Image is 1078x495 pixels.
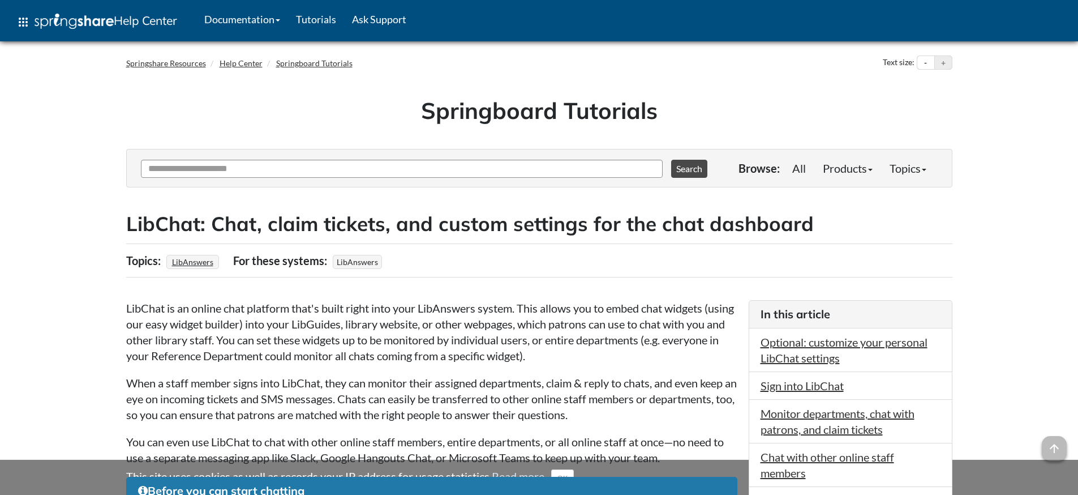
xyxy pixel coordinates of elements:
a: arrow_upward [1042,437,1067,451]
p: LibChat is an online chat platform that's built right into your LibAnswers system. This allows yo... [126,300,737,364]
button: Decrease text size [917,56,934,70]
div: Topics: [126,250,164,271]
a: All [784,157,814,180]
a: LibAnswers [170,254,215,270]
h2: LibChat: Chat, claim tickets, and custom settings for the chat dashboard [126,210,952,238]
a: Chat with other online staff members [761,450,894,480]
a: Optional: customize your personal LibChat settings [761,335,927,365]
span: apps [16,15,30,29]
a: Topics [881,157,935,180]
a: Help Center [220,58,263,68]
img: Springshare [35,14,114,29]
span: LibAnswers [333,255,382,269]
a: Ask Support [344,5,414,33]
a: Monitor departments, chat with patrons, and claim tickets [761,407,914,436]
p: You can even use LibChat to chat with other online staff members, entire departments, or all onli... [126,434,737,466]
p: Browse: [738,160,780,176]
span: arrow_upward [1042,436,1067,461]
a: Springboard Tutorials [276,58,353,68]
button: Search [671,160,707,178]
div: Text size: [881,56,917,70]
div: For these systems: [233,250,330,271]
a: Products [814,157,881,180]
a: Springshare Resources [126,58,206,68]
a: Tutorials [288,5,344,33]
h1: Springboard Tutorials [135,95,944,126]
button: Increase text size [935,56,952,70]
h3: In this article [761,306,940,322]
p: When a staff member signs into LibChat, they can monitor their assigned departments, claim & repl... [126,375,737,423]
span: Help Center [114,13,177,28]
a: Documentation [196,5,288,33]
a: Sign into LibChat [761,379,844,392]
div: This site uses cookies as well as records your IP address for usage statistics. [115,468,964,487]
a: apps Help Center [8,5,185,39]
